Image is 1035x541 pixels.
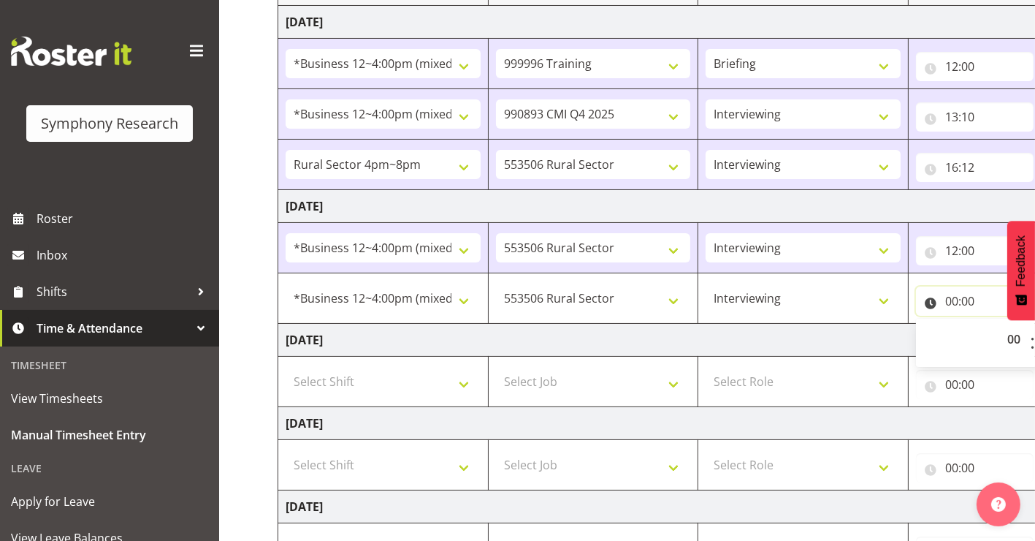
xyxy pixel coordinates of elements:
[4,350,215,380] div: Timesheet
[991,497,1006,512] img: help-xxl-2.png
[916,287,1034,316] input: Click to select...
[11,424,208,446] span: Manual Timesheet Entry
[4,417,215,453] a: Manual Timesheet Entry
[11,491,208,512] span: Apply for Leave
[11,387,208,409] span: View Timesheets
[916,453,1034,483] input: Click to select...
[41,113,178,135] div: Symphony Research
[916,236,1034,265] input: Click to select...
[11,37,131,66] img: Rosterit website logo
[916,102,1034,132] input: Click to select...
[916,370,1034,399] input: Click to select...
[1015,235,1028,287] span: Feedback
[916,153,1034,182] input: Click to select...
[4,483,215,520] a: Apply for Leave
[37,208,212,230] span: Roster
[37,317,190,339] span: Time & Attendance
[37,281,190,303] span: Shifts
[37,244,212,266] span: Inbox
[4,453,215,483] div: Leave
[916,52,1034,81] input: Click to select...
[4,380,215,417] a: View Timesheets
[1007,221,1035,320] button: Feedback - Show survey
